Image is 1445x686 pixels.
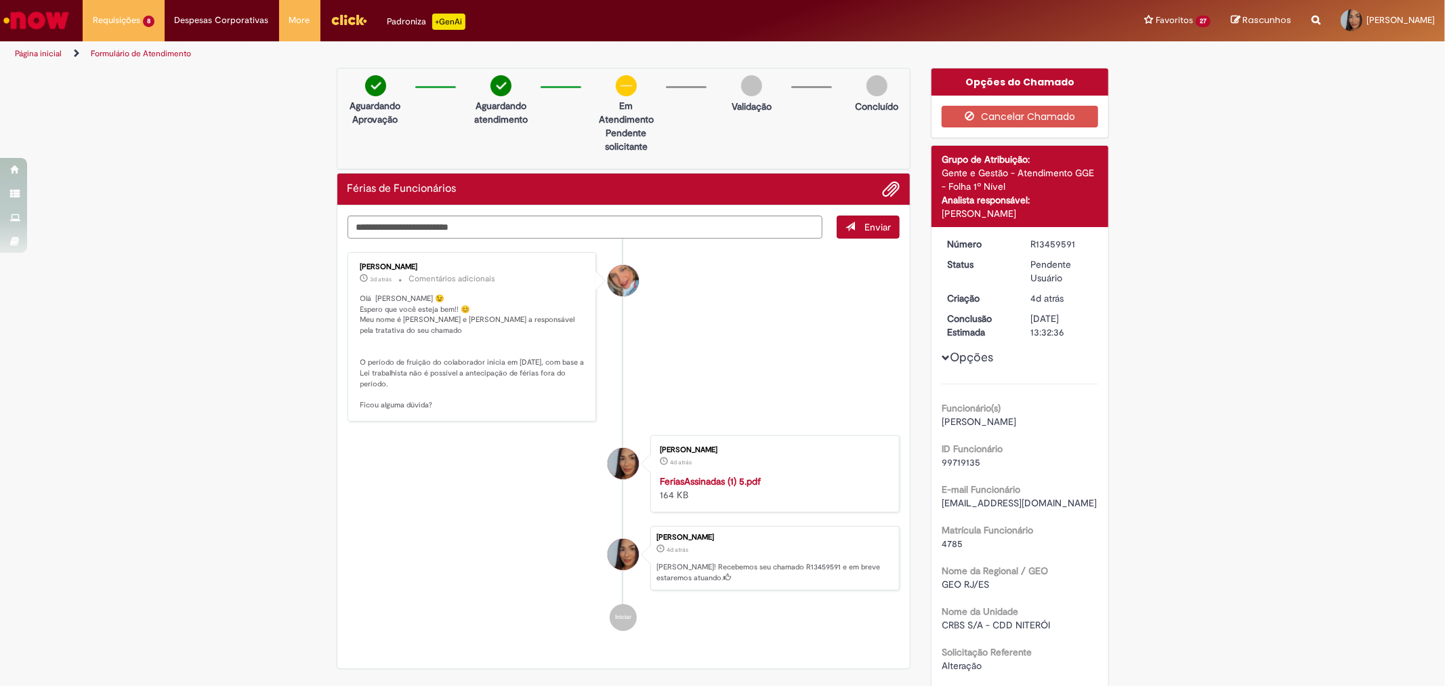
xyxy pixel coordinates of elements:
span: GEO RJ/ES [942,578,989,590]
p: +GenAi [432,14,465,30]
a: Formulário de Atendimento [91,48,191,59]
ul: Histórico de tíquete [348,239,900,645]
span: 4d atrás [670,458,692,466]
b: Matrícula Funcionário [942,524,1033,536]
div: Pendente Usuário [1030,258,1093,285]
img: img-circle-grey.png [866,75,887,96]
dt: Status [937,258,1020,271]
p: Concluído [855,100,898,113]
img: check-circle-green.png [490,75,511,96]
b: Solicitação Referente [942,646,1032,658]
p: Aguardando Aprovação [343,99,409,126]
a: Página inicial [15,48,62,59]
span: More [289,14,310,27]
p: Em Atendimento [593,99,659,126]
div: 164 KB [660,475,885,502]
img: img-circle-grey.png [741,75,762,96]
span: 99719135 [942,456,980,468]
dt: Número [937,237,1020,251]
time: 28/08/2025 17:32:33 [1030,292,1064,304]
p: [PERSON_NAME]! Recebemos seu chamado R13459591 e em breve estaremos atuando. [656,562,892,583]
img: click_logo_yellow_360x200.png [331,9,367,30]
span: Despesas Corporativas [175,14,269,27]
a: Rascunhos [1231,14,1291,27]
div: Padroniza [388,14,465,30]
b: ID Funcionário [942,443,1003,455]
p: Olá [PERSON_NAME] 😉 Espero que você esteja bem!! 😊 Meu nome é [PERSON_NAME] e [PERSON_NAME] a res... [360,294,586,411]
li: Sue Helen Alves Da Cruz [348,526,900,591]
span: CRBS S/A - CDD NITERÓI [942,619,1050,631]
a: FeriasAssinadas (1) 5.pdf [660,475,761,487]
span: Requisições [93,14,140,27]
span: [PERSON_NAME] [1366,14,1435,26]
div: Sue Helen Alves Da Cruz [608,448,639,479]
div: Gente e Gestão - Atendimento GGE - Folha 1º Nível [942,166,1098,193]
button: Adicionar anexos [882,180,900,198]
span: Rascunhos [1242,14,1291,26]
time: 28/08/2025 17:32:33 [667,546,688,554]
small: Comentários adicionais [409,273,496,285]
b: Nome da Regional / GEO [942,565,1048,577]
div: [PERSON_NAME] [660,446,885,454]
div: [DATE] 13:32:36 [1030,312,1093,339]
h2: Férias de Funcionários Histórico de tíquete [348,183,457,195]
span: [PERSON_NAME] [942,416,1016,428]
span: Enviar [864,221,891,233]
ul: Trilhas de página [10,41,953,66]
div: [PERSON_NAME] [942,207,1098,220]
button: Enviar [837,216,900,239]
div: Opções do Chamado [931,68,1108,96]
p: Validação [732,100,772,113]
p: Pendente solicitante [593,126,659,153]
span: [EMAIL_ADDRESS][DOMAIN_NAME] [942,497,1097,509]
div: Grupo de Atribuição: [942,153,1098,166]
span: 8 [143,16,154,27]
time: 30/08/2025 08:30:20 [371,275,392,283]
div: 28/08/2025 17:32:33 [1030,291,1093,305]
span: 4d atrás [1030,292,1064,304]
b: E-mail Funcionário [942,483,1020,496]
span: 4d atrás [667,546,688,554]
div: Sue Helen Alves Da Cruz [608,539,639,570]
span: 4785 [942,538,963,550]
img: check-circle-green.png [365,75,386,96]
img: ServiceNow [1,7,71,34]
button: Cancelar Chamado [942,106,1098,127]
textarea: Digite sua mensagem aqui... [348,216,823,239]
div: R13459591 [1030,237,1093,251]
span: 27 [1196,16,1211,27]
div: [PERSON_NAME] [656,533,892,542]
b: Nome da Unidade [942,605,1018,618]
p: Aguardando atendimento [468,99,534,126]
span: 3d atrás [371,275,392,283]
span: Alteração [942,660,982,672]
dt: Criação [937,291,1020,305]
b: Funcionário(s) [942,402,1001,414]
dt: Conclusão Estimada [937,312,1020,339]
div: Jacqueline Andrade Galani [608,265,639,296]
div: Analista responsável: [942,193,1098,207]
div: [PERSON_NAME] [360,263,586,271]
time: 28/08/2025 17:22:20 [670,458,692,466]
span: Favoritos [1156,14,1193,27]
img: circle-minus.png [616,75,637,96]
